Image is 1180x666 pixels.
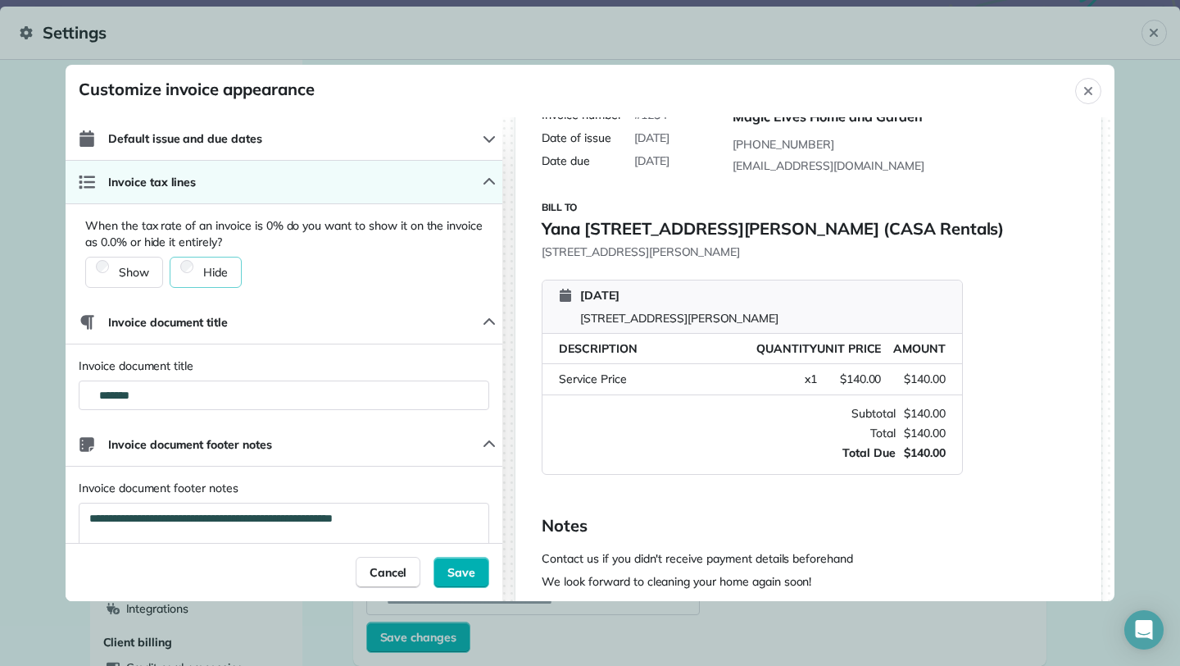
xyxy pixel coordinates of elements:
span: Show [119,264,149,281]
span: $140.00 [896,445,946,461]
span: $140.00 [896,405,946,422]
span: [STREET_ADDRESS][PERSON_NAME] [580,310,778,326]
span: Cancel [370,564,407,581]
button: Invoice tax lines [66,161,502,204]
span: Invoice document footer notes [108,436,272,453]
span: Save [447,564,475,581]
span: [DATE] [634,153,669,169]
span: $140.00 [904,371,946,388]
p: Contact us if you didn't receive payment details beforehand [542,550,853,567]
a: [PHONE_NUMBER] [733,136,833,153]
span: Notes [542,514,588,537]
button: Close [1075,78,1101,104]
span: Amount [893,341,946,356]
button: Cancel [356,557,421,588]
h1: Customize invoice appearance [79,78,315,104]
a: [EMAIL_ADDRESS][DOMAIN_NAME] [733,157,924,175]
span: [DATE] [634,130,669,146]
span: [DATE] [580,287,778,303]
button: Invoice document title [66,301,502,344]
span: [STREET_ADDRESS][PERSON_NAME] [542,244,740,260]
span: Yana [STREET_ADDRESS][PERSON_NAME] (CASA Rentals) [542,217,1004,240]
span: Unit Price [817,341,882,356]
span: [EMAIL_ADDRESS][DOMAIN_NAME] [733,158,924,173]
label: Invoice document title [79,358,489,374]
span: Date due [542,153,627,169]
p: We look forward to cleaning your home again soon! [542,573,853,590]
span: Date of issue [542,130,627,146]
button: Default issue and due dates [66,117,502,161]
span: Hide [203,264,228,281]
div: Invoice tax lines [66,204,502,301]
span: When the tax rate of an invoice is 0% do you want to show it on the invoice as 0.0% or hide it en... [85,217,489,250]
span: Default issue and due dates [108,130,262,147]
div: Invoice document title [66,344,502,423]
label: Invoice document footer notes [79,480,489,496]
span: Total [542,425,895,441]
span: Total Due [542,445,895,461]
button: Save [433,557,489,588]
span: Description [559,341,638,356]
span: $140.00 [840,371,882,388]
span: Bill to [542,201,577,214]
span: Quantity [756,341,817,356]
span: Invoice tax lines [108,174,196,190]
span: x 1 [805,371,817,388]
span: [PHONE_NUMBER] [733,137,833,152]
span: $140.00 [896,425,946,441]
span: Invoice document title [108,314,228,331]
span: Service Price [559,372,627,386]
span: Subtotal [542,405,895,422]
button: Invoice document footer notes [66,423,502,467]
